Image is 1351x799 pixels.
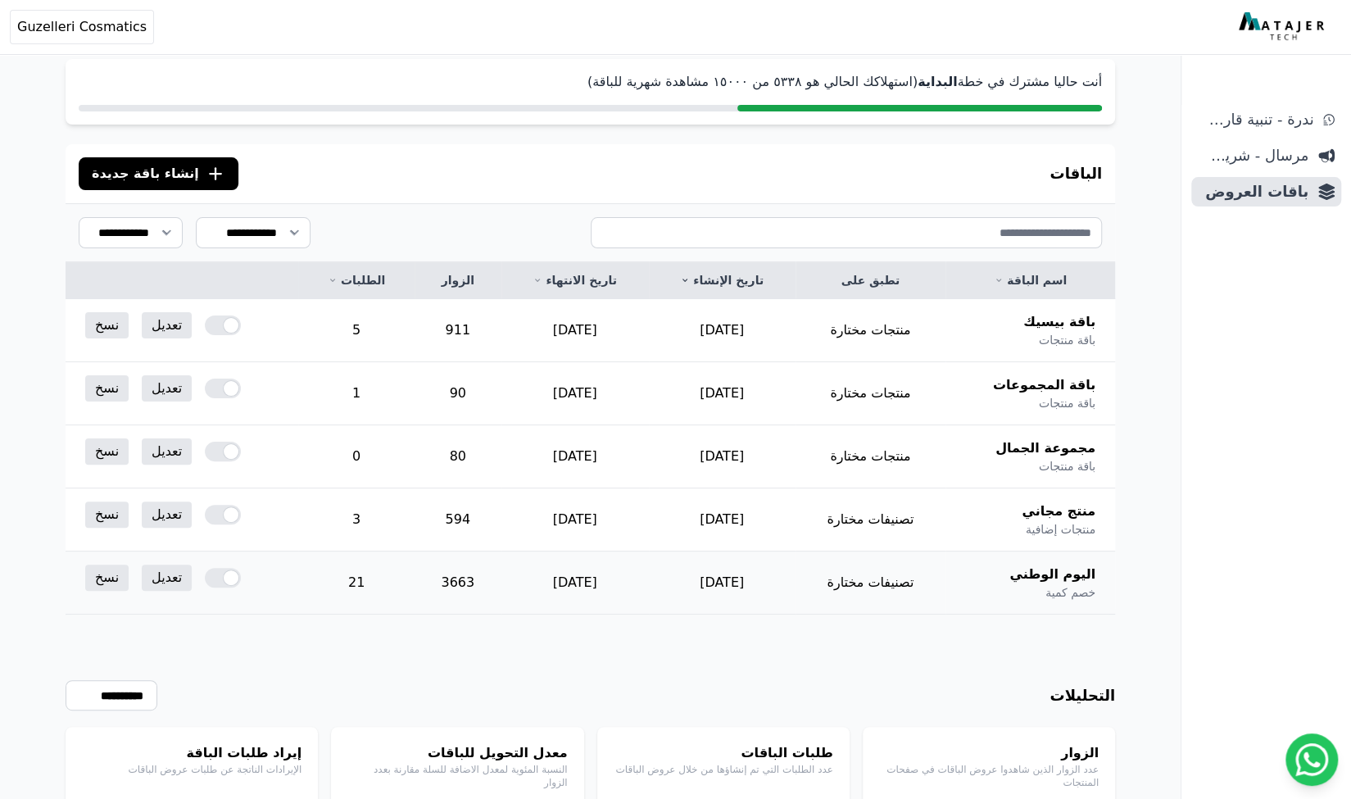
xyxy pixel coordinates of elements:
[415,425,501,488] td: 80
[1039,458,1095,474] span: باقة منتجات
[918,74,957,89] strong: البداية
[82,763,301,776] p: الإيرادات الناتجة عن طلبات عروض الباقات
[649,362,796,425] td: [DATE]
[85,375,129,402] a: نسخ
[796,299,946,362] td: منتجات مختارة
[1050,162,1102,185] h3: الباقات
[796,262,946,299] th: تطبق على
[796,425,946,488] td: منتجات مختارة
[1039,395,1095,411] span: باقة منتجات
[1026,521,1095,538] span: منتجات إضافية
[501,488,649,552] td: [DATE]
[796,552,946,615] td: تصنيفات مختارة
[879,743,1099,763] h4: الزوار
[298,425,414,488] td: 0
[142,312,192,338] a: تعديل
[298,299,414,362] td: 5
[1022,502,1095,521] span: منتج مجاني
[501,299,649,362] td: [DATE]
[995,438,1095,458] span: مجموعة الجمال
[85,438,129,465] a: نسخ
[142,502,192,528] a: تعديل
[415,488,501,552] td: 594
[614,743,833,763] h4: طلبات الباقات
[347,743,567,763] h4: معدل التحويل للباقات
[1198,180,1308,203] span: باقات العروض
[1039,332,1095,348] span: باقة منتجات
[614,763,833,776] p: عدد الطلبات التي تم إنشاؤها من خلال عروض الباقات
[92,164,199,184] span: إنشاء باقة جديدة
[298,362,414,425] td: 1
[10,10,154,44] button: Guzelleri Cosmatics
[501,425,649,488] td: [DATE]
[79,72,1102,92] p: أنت حاليا مشترك في خطة (استهلاكك الحالي هو ٥۳۳٨ من ١٥۰۰۰ مشاهدة شهرية للباقة)
[142,565,192,591] a: تعديل
[298,488,414,552] td: 3
[82,743,301,763] h4: إيراد طلبات الباقة
[347,763,567,789] p: النسبة المئوية لمعدل الاضافة للسلة مقارنة بعدد الزوار
[298,552,414,615] td: 21
[796,362,946,425] td: منتجات مختارة
[649,299,796,362] td: [DATE]
[85,565,129,591] a: نسخ
[79,157,238,190] button: إنشاء باقة جديدة
[1239,12,1328,42] img: MatajerTech Logo
[1050,684,1115,707] h3: التحليلات
[649,488,796,552] td: [DATE]
[649,425,796,488] td: [DATE]
[501,552,649,615] td: [DATE]
[965,272,1095,288] a: اسم الباقة
[1023,312,1095,332] span: باقة بيسيك
[796,488,946,552] td: تصنيفات مختارة
[85,502,129,528] a: نسخ
[415,552,501,615] td: 3663
[415,299,501,362] td: 911
[501,362,649,425] td: [DATE]
[993,375,1095,395] span: باقة المجموعات
[17,17,147,37] span: Guzelleri Cosmatics
[415,262,501,299] th: الزوار
[142,438,192,465] a: تعديل
[318,272,394,288] a: الطلبات
[521,272,629,288] a: تاريخ الانتهاء
[1009,565,1095,584] span: اليوم الوطني
[85,312,129,338] a: نسخ
[1198,108,1313,131] span: ندرة - تنبية قارب علي النفاذ
[142,375,192,402] a: تعديل
[879,763,1099,789] p: عدد الزوار الذين شاهدوا عروض الباقات في صفحات المنتجات
[649,552,796,615] td: [DATE]
[1045,584,1095,601] span: خصم كمية
[415,362,501,425] td: 90
[669,272,776,288] a: تاريخ الإنشاء
[1198,144,1308,167] span: مرسال - شريط دعاية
